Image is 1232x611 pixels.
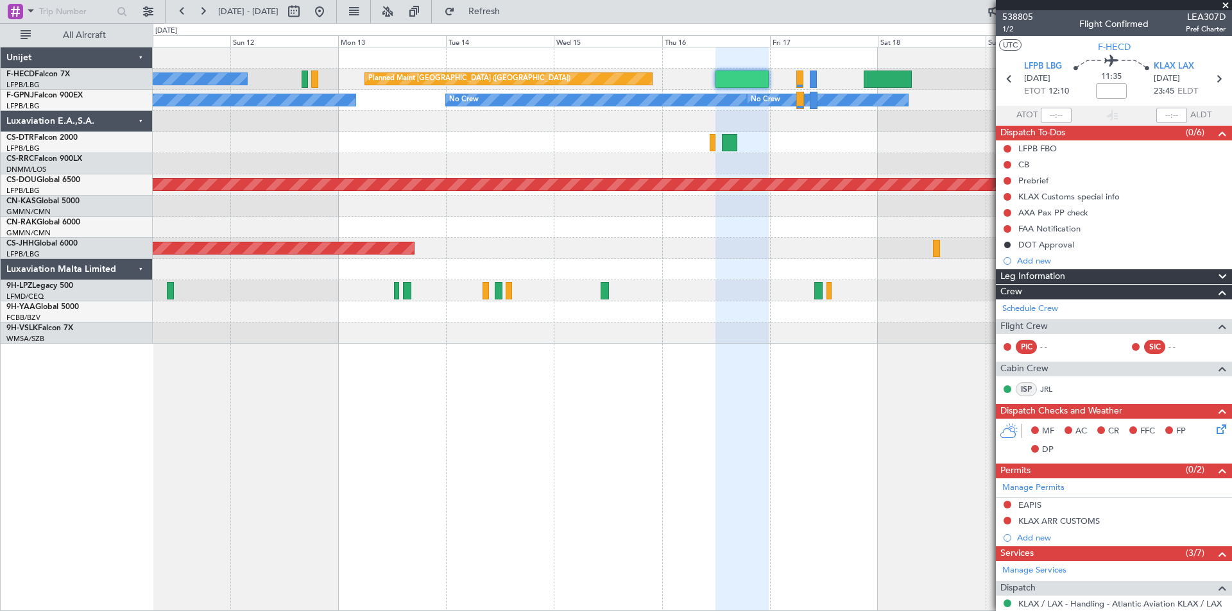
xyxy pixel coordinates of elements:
div: [DATE] [155,26,177,37]
span: CS-RRC [6,155,34,163]
span: [DATE] - [DATE] [218,6,278,17]
div: SIC [1144,340,1165,354]
a: LFPB/LBG [6,80,40,90]
a: CS-RRCFalcon 900LX [6,155,82,163]
span: 538805 [1002,10,1033,24]
a: LFMD/CEQ [6,292,44,301]
div: Add new [1017,255,1226,266]
span: [DATE] [1154,72,1180,85]
span: CS-DOU [6,176,37,184]
span: LEA307D [1186,10,1226,24]
span: F-HECD [6,71,35,78]
span: 9H-LPZ [6,282,32,290]
a: WMSA/SZB [6,334,44,344]
span: Dispatch Checks and Weather [1000,404,1122,419]
span: 9H-YAA [6,303,35,311]
span: Flight Crew [1000,319,1048,334]
span: F-HECD [1098,40,1131,54]
a: 9H-YAAGlobal 5000 [6,303,79,311]
span: All Aircraft [33,31,135,40]
span: Cabin Crew [1000,362,1048,376]
input: --:-- [1041,108,1072,123]
span: 12:10 [1048,85,1069,98]
div: No Crew [449,90,479,110]
a: CN-RAKGlobal 6000 [6,219,80,226]
div: Sun 19 [986,35,1093,47]
div: Prebrief [1018,175,1048,186]
input: Trip Number [39,2,113,21]
a: CS-DTRFalcon 2000 [6,134,78,142]
a: JRL [1040,383,1069,395]
span: Pref Charter [1186,24,1226,35]
a: F-GPNJFalcon 900EX [6,92,83,99]
a: GMMN/CMN [6,228,51,238]
span: Permits [1000,464,1031,478]
span: Dispatch [1000,581,1036,596]
div: - - [1168,341,1197,353]
div: AXA Pax PP check [1018,207,1088,218]
a: LFPB/LBG [6,144,40,153]
span: ATOT [1016,109,1038,122]
button: UTC [999,39,1022,51]
span: KLAX LAX [1154,60,1194,73]
span: FFC [1140,425,1155,438]
div: Thu 16 [662,35,770,47]
span: CR [1108,425,1119,438]
div: FAA Notification [1018,223,1081,234]
div: DOT Approval [1018,239,1074,250]
span: ELDT [1177,85,1198,98]
span: 23:45 [1154,85,1174,98]
div: No Crew [751,90,780,110]
a: Manage Services [1002,564,1066,577]
span: CS-JHH [6,240,34,247]
div: Sat 18 [878,35,986,47]
div: ISP [1016,382,1037,396]
span: (0/6) [1186,126,1204,139]
span: MF [1042,425,1054,438]
a: CS-JHHGlobal 6000 [6,240,78,247]
span: ALDT [1190,109,1211,122]
a: GMMN/CMN [6,207,51,217]
div: Add new [1017,532,1226,543]
div: KLAX ARR CUSTOMS [1018,515,1100,526]
span: AC [1075,425,1087,438]
div: EAPIS [1018,499,1041,510]
a: KLAX / LAX - Handling - Atlantic Aviation KLAX / LAX [1018,598,1222,609]
span: 9H-VSLK [6,324,38,332]
div: Sat 11 [123,35,230,47]
div: Wed 15 [554,35,662,47]
div: - - [1040,341,1069,353]
span: Leg Information [1000,269,1065,284]
a: LFPB/LBG [6,101,40,111]
button: Refresh [438,1,515,22]
span: CN-KAS [6,197,36,205]
a: CN-KASGlobal 5000 [6,197,80,205]
a: 9H-LPZLegacy 500 [6,282,73,290]
span: 1/2 [1002,24,1033,35]
div: Planned Maint [GEOGRAPHIC_DATA] ([GEOGRAPHIC_DATA]) [368,69,570,88]
span: Dispatch To-Dos [1000,126,1065,140]
a: FCBB/BZV [6,313,40,322]
a: LFPB/LBG [6,249,40,259]
div: KLAX Customs special info [1018,191,1120,202]
span: Services [1000,546,1034,561]
span: [DATE] [1024,72,1050,85]
div: LFPB FBO [1018,143,1057,154]
div: PIC [1016,340,1037,354]
a: LFPB/LBG [6,186,40,196]
div: Flight Confirmed [1079,17,1149,31]
span: LFPB LBG [1024,60,1062,73]
span: Crew [1000,285,1022,299]
span: 11:35 [1101,71,1122,83]
a: CS-DOUGlobal 6500 [6,176,80,184]
div: Mon 13 [338,35,446,47]
button: All Aircraft [14,25,139,46]
span: Refresh [458,7,511,16]
span: (0/2) [1186,463,1204,476]
div: Fri 17 [770,35,878,47]
span: CN-RAK [6,219,37,226]
div: Tue 14 [446,35,554,47]
span: FP [1176,425,1186,438]
span: (3/7) [1186,546,1204,560]
span: CS-DTR [6,134,34,142]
